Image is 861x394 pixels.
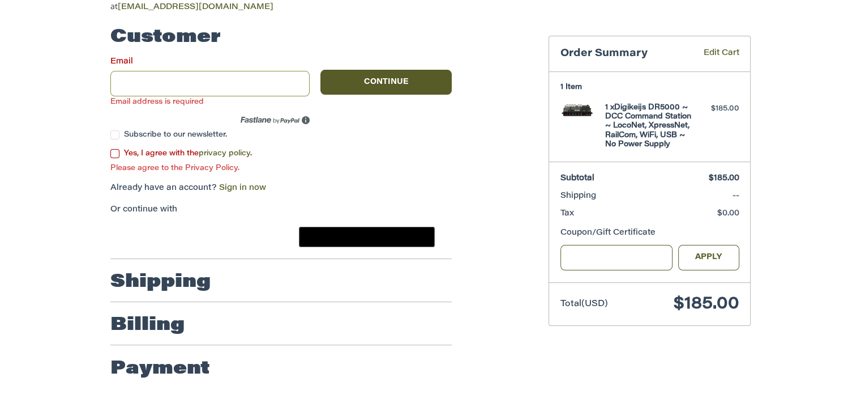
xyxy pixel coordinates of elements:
h2: Shipping [110,271,211,294]
span: Shipping [560,192,596,200]
h3: Order Summary [560,48,687,61]
p: Already have an account? [110,183,452,194]
button: Google Pay [299,227,435,247]
iframe: PayPal-paylater [203,227,288,247]
label: Email [110,56,310,68]
span: Subscribe to our newsletter. [124,131,227,138]
span: $185.00 [674,296,739,313]
h4: 1 x Digikeijs DR5000 ~ DCC Command Station ~ LocoNet, XpressNet, RailCom, WiFi, USB ~ No Power Su... [605,103,692,149]
button: Apply [678,245,739,270]
label: Email address is required [110,98,310,107]
h2: Payment [110,358,210,380]
a: Sign in now [219,184,266,192]
div: Coupon/Gift Certificate [560,227,739,239]
a: Edit Cart [687,48,739,61]
span: Subtotal [560,175,594,183]
h2: Billing [110,314,185,337]
span: $0.00 [717,210,739,218]
h2: Customer [110,26,221,49]
input: Gift Certificate or Coupon Code [560,245,673,270]
h3: 1 Item [560,83,739,92]
a: [EMAIL_ADDRESS][DOMAIN_NAME] [118,3,273,11]
label: Please agree to the Privacy Policy. [110,164,452,173]
span: $185.00 [709,175,739,183]
p: Or continue with [110,204,452,216]
iframe: PayPal-paypal [107,227,192,247]
button: Continue [320,70,452,95]
a: privacy policy [199,150,250,157]
div: $185.00 [695,103,739,115]
span: -- [733,192,739,200]
span: Total (USD) [560,300,608,308]
span: Tax [560,210,574,218]
span: Yes, I agree with the . [124,150,252,157]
